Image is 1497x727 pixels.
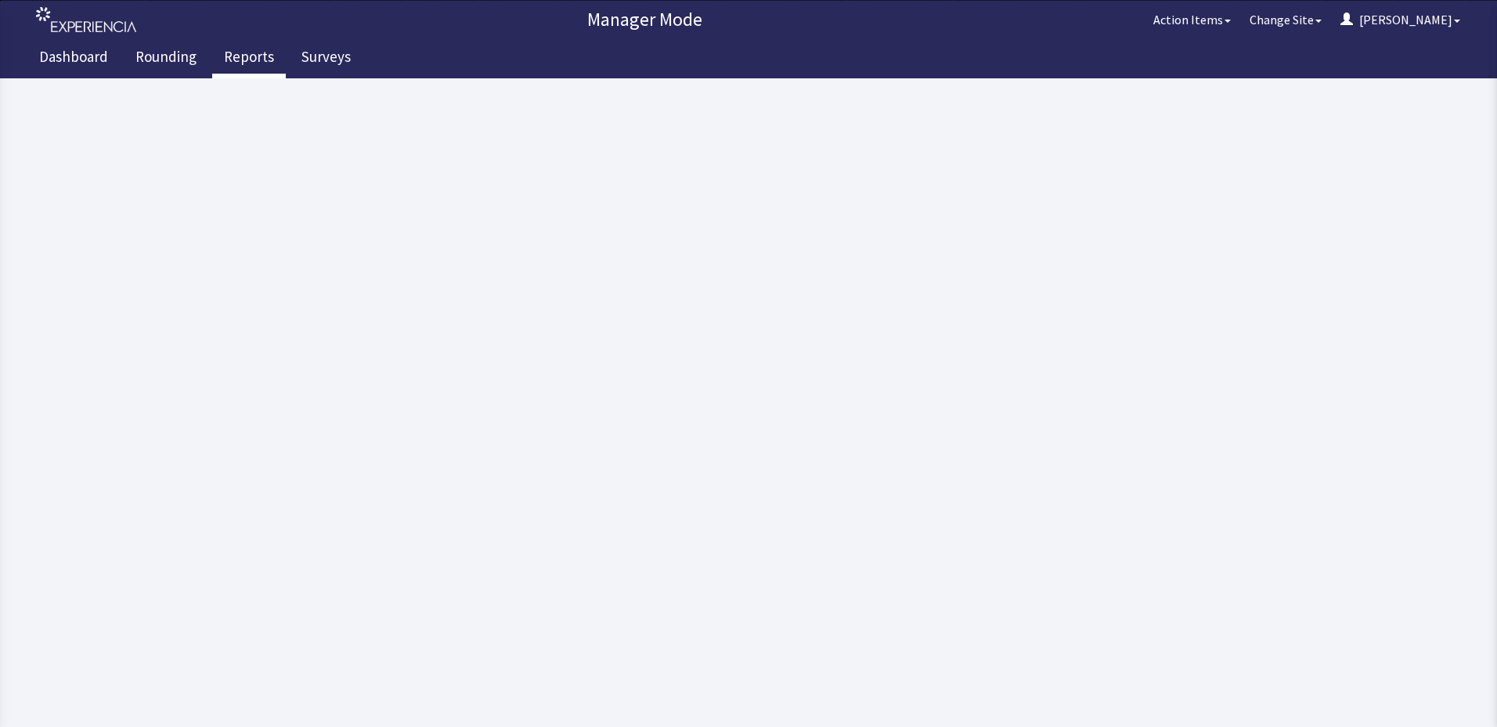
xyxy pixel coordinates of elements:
[1331,4,1470,35] button: [PERSON_NAME]
[1240,4,1331,35] button: Change Site
[27,39,120,78] a: Dashboard
[290,39,363,78] a: Surveys
[1144,4,1240,35] button: Action Items
[212,39,286,78] a: Reports
[36,7,136,33] img: experiencia_logo.png
[124,39,208,78] a: Rounding
[145,7,1144,32] p: Manager Mode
